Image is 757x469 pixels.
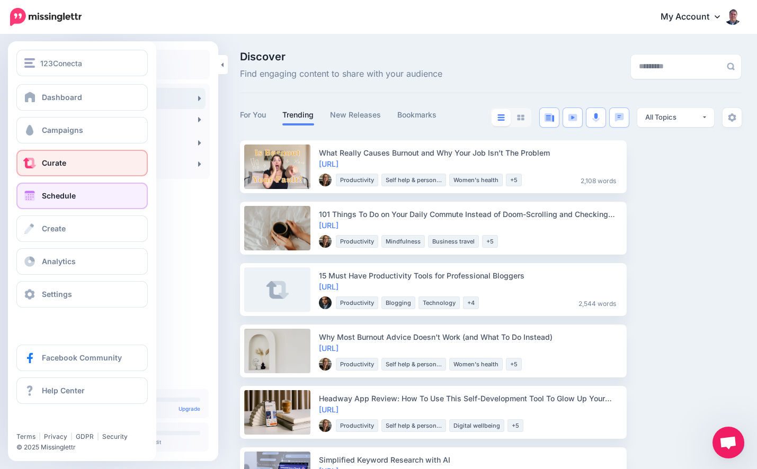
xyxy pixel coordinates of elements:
[16,183,148,209] a: Schedule
[517,114,524,121] img: grid-grey.png
[240,109,266,121] a: For You
[576,174,620,186] li: 2,108 words
[418,296,460,309] li: Technology
[240,51,442,62] span: Discover
[240,67,442,81] span: Find engaging content to share with your audience
[16,417,99,428] iframe: Twitter Follow Button
[428,235,479,248] li: Business travel
[24,58,35,68] img: menu.png
[507,419,523,432] li: +5
[39,432,41,440] span: |
[319,209,620,220] div: 101 Things To Do on Your Daily Commute Instead of Doom-Scrolling and Checking Emails
[506,358,522,371] li: +5
[16,150,148,176] a: Curate
[10,8,82,26] img: Missinglettr
[97,432,99,440] span: |
[545,113,554,122] img: article-blue.png
[319,405,339,414] a: [URL]
[16,248,148,275] a: Analytics
[42,158,66,167] span: Curate
[282,109,314,121] a: Trending
[728,113,736,122] img: settings-grey.png
[449,419,504,432] li: Digital wellbeing
[16,117,148,143] a: Campaigns
[42,257,76,266] span: Analytics
[16,84,148,111] a: Dashboard
[381,235,425,248] li: Mindfulness
[592,113,600,122] img: microphone.png
[381,174,446,186] li: Self help & personal development
[319,358,332,371] img: 126856823_196667695375934_4834084075723541465_n-bsa98454_thumb.jpg
[637,108,714,127] button: All Topics
[568,114,577,121] img: video-blue.png
[16,377,148,404] a: Help Center
[319,419,332,432] img: 126856823_196667695375934_4834084075723541465_n-bsa98454_thumb.jpg
[16,345,148,371] a: Facebook Community
[336,419,378,432] li: Productivity
[16,50,148,76] button: 123Conecta
[449,174,503,186] li: Women's health
[16,442,156,453] li: © 2025 Missinglettr
[319,454,620,465] div: Simplified Keyword Research with AI
[574,296,620,309] li: 2,544 words
[650,4,741,30] a: My Account
[42,125,83,134] span: Campaigns
[319,282,339,291] a: [URL]
[319,331,620,342] div: Why Most Burnout Advice Doesn’t Work (and What To Do Instead)
[463,296,479,309] li: +4
[381,419,446,432] li: Self help & personal development
[381,296,415,309] li: Blogging
[16,215,148,242] a: Create
[70,432,73,440] span: |
[506,174,522,186] li: +5
[449,358,503,371] li: Women's health
[319,270,620,281] div: 15 Must Have Productivity Tools for Professional Bloggers
[42,353,122,362] span: Facebook Community
[319,296,332,309] img: 8H70T1G7C1OSJSWIP4LMURR0GZ02FKMZ_thumb.png
[319,235,332,248] img: 126856823_196667695375934_4834084075723541465_n-bsa98454_thumb.jpg
[102,432,128,440] a: Security
[727,62,735,70] img: search-grey-6.png
[482,235,498,248] li: +5
[42,93,82,102] span: Dashboard
[42,191,76,200] span: Schedule
[497,114,505,121] img: list-blue.png
[44,432,67,440] a: Privacy
[336,296,378,309] li: Productivity
[336,358,378,371] li: Productivity
[42,386,85,395] span: Help Center
[319,393,620,404] div: Headway App Review: How To Use This Self-Development Tool To Glow Up Your Job, Lifestyle, and Mind
[319,147,620,158] div: What Really Causes Burnout and Why Your Job Isn’t The Problem
[319,159,339,168] a: [URL]
[42,224,66,233] span: Create
[319,221,339,230] a: [URL]
[381,358,446,371] li: Self help & personal development
[40,57,82,69] span: 123Conecta
[42,290,72,299] span: Settings
[713,427,744,458] div: Open chat
[330,109,381,121] a: New Releases
[397,109,437,121] a: Bookmarks
[319,174,332,186] img: 126856823_196667695375934_4834084075723541465_n-bsa98454_thumb.jpg
[76,432,94,440] a: GDPR
[614,113,624,122] img: chat-square-blue.png
[16,432,35,440] a: Terms
[336,174,378,186] li: Productivity
[336,235,378,248] li: Productivity
[16,281,148,308] a: Settings
[645,112,701,122] div: All Topics
[319,344,339,353] a: [URL]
